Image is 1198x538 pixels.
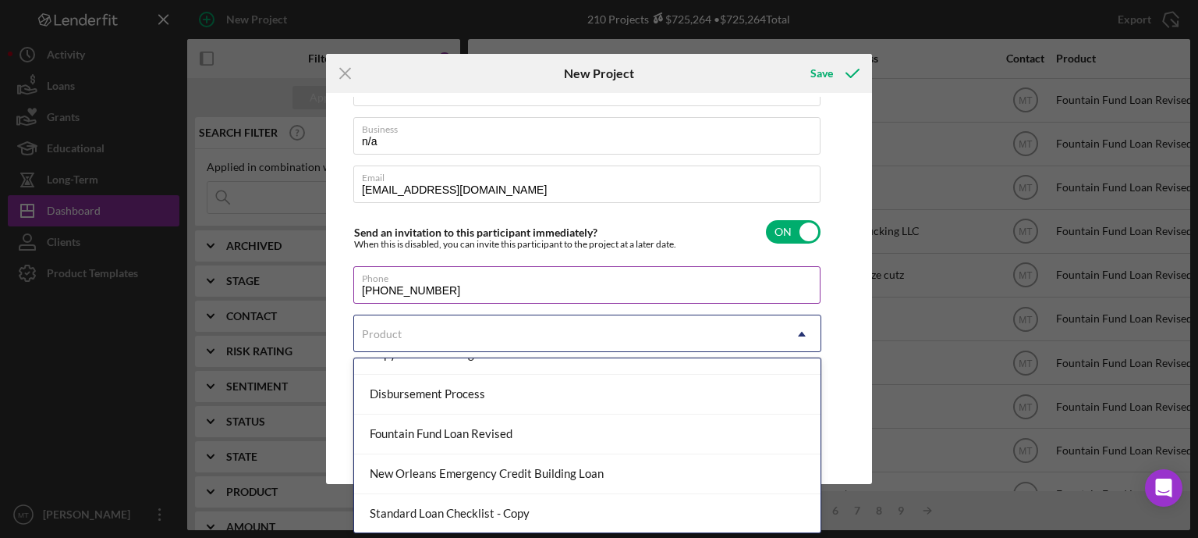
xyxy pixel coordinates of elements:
label: Phone [362,267,821,284]
label: Email [362,166,821,183]
div: When this is disabled, you can invite this participant to the project at a later date. [354,239,676,250]
div: Fountain Fund Loan Revised [354,415,821,454]
button: Save [795,58,872,89]
div: Standard Loan Checklist - Copy [354,494,821,534]
div: Disbursement Process [354,375,821,415]
label: Send an invitation to this participant immediately? [354,226,597,239]
h6: New Project [564,66,634,80]
div: Open Intercom Messenger [1145,469,1182,507]
label: Business [362,118,821,135]
div: New Orleans Emergency Credit Building Loan [354,454,821,494]
div: Product [362,328,402,340]
div: Save [810,58,833,89]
